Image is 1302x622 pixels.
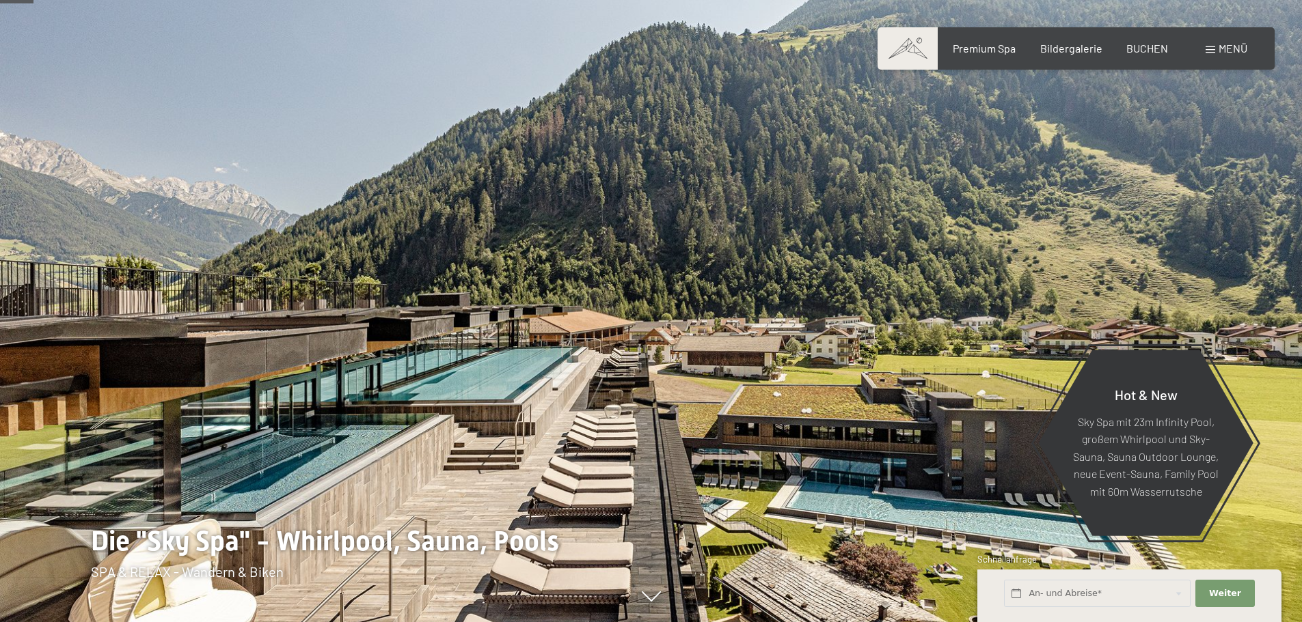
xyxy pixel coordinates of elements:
[977,554,1037,565] span: Schnellanfrage
[1037,349,1254,537] a: Hot & New Sky Spa mit 23m Infinity Pool, großem Whirlpool und Sky-Sauna, Sauna Outdoor Lounge, ne...
[1072,412,1220,500] p: Sky Spa mit 23m Infinity Pool, großem Whirlpool und Sky-Sauna, Sauna Outdoor Lounge, neue Event-S...
[1195,580,1254,608] button: Weiter
[1126,42,1168,55] a: BUCHEN
[1115,386,1178,402] span: Hot & New
[1209,587,1241,599] span: Weiter
[953,42,1016,55] a: Premium Spa
[1219,42,1247,55] span: Menü
[1040,42,1102,55] a: Bildergalerie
